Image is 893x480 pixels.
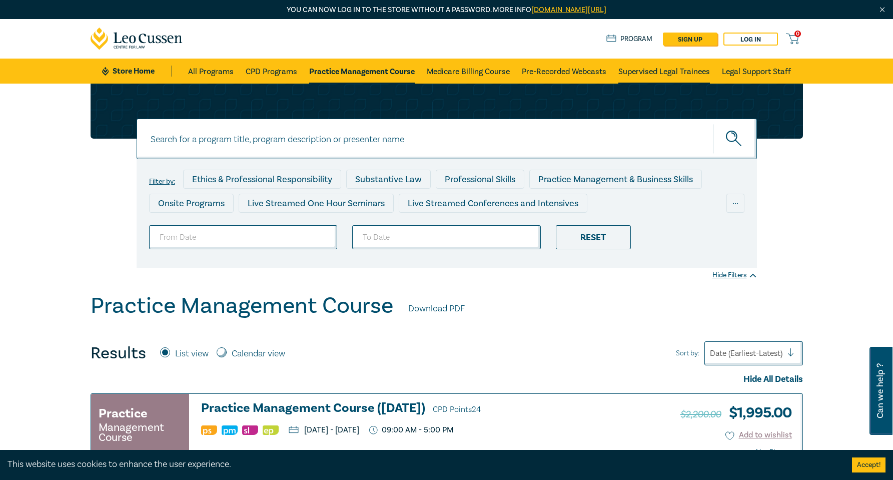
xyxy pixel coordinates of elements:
div: Live Streamed Practical Workshops [149,218,308,237]
div: Pre-Recorded Webcasts [313,218,428,237]
div: Hide All Details [91,373,803,386]
div: Hide Filters [712,270,757,280]
p: 09:00 AM - 5:00 PM [369,425,454,435]
div: Professional Skills [436,170,524,189]
div: Reset [556,225,631,249]
div: Onsite Programs [149,194,234,213]
a: Practice Management Course [309,59,415,84]
small: Management Course [99,422,182,442]
a: Practice Management Course ([DATE]) CPD Points24 [201,401,612,416]
label: Calendar view [232,347,285,360]
div: National Programs [547,218,639,237]
label: Filter by: [149,178,175,186]
div: 10 CPD Point Packages [433,218,542,237]
span: Can we help ? [875,353,885,429]
p: [DATE] - [DATE] [289,426,359,434]
img: Close [878,6,886,14]
h4: Results [91,343,146,363]
h1: Practice Management Course [91,293,393,319]
strong: Live Stream [756,447,792,456]
img: Substantive Law [242,425,258,435]
button: Accept cookies [852,457,885,472]
input: Sort by [710,348,712,359]
img: Practice Management & Business Skills [222,425,238,435]
div: This website uses cookies to enhance the user experience. [8,458,837,471]
img: Professional Skills [201,425,217,435]
a: Log in [723,33,778,46]
p: You can now log in to the store without a password. More info [91,5,803,16]
a: Legal Support Staff [722,59,791,84]
a: Download PDF [408,302,465,315]
div: Live Streamed One Hour Seminars [239,194,394,213]
button: Add to wishlist [725,429,792,441]
a: Medicare Billing Course [427,59,510,84]
input: From Date [149,225,338,249]
input: Search for a program title, program description or presenter name [137,119,757,159]
a: All Programs [188,59,234,84]
span: $2,200.00 [680,408,721,421]
h3: $ 1,995.00 [680,401,792,424]
div: Practice Management & Business Skills [529,170,702,189]
a: Pre-Recorded Webcasts [522,59,606,84]
a: sign up [663,33,717,46]
div: ... [726,194,744,213]
a: CPD Programs [246,59,297,84]
div: Ethics & Professional Responsibility [183,170,341,189]
div: Live Streamed Conferences and Intensives [399,194,587,213]
h3: Practice Management Course ([DATE]) [201,401,612,416]
span: 0 [794,31,801,37]
span: CPD Points 24 [433,404,481,414]
h3: Practice [99,404,148,422]
img: Ethics & Professional Responsibility [263,425,279,435]
input: To Date [352,225,541,249]
span: Sort by: [676,348,699,359]
a: [DOMAIN_NAME][URL] [531,5,606,15]
label: List view [175,347,209,360]
a: Program [606,34,653,45]
a: Store Home [102,66,172,77]
a: Supervised Legal Trainees [618,59,710,84]
div: Substantive Law [346,170,431,189]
